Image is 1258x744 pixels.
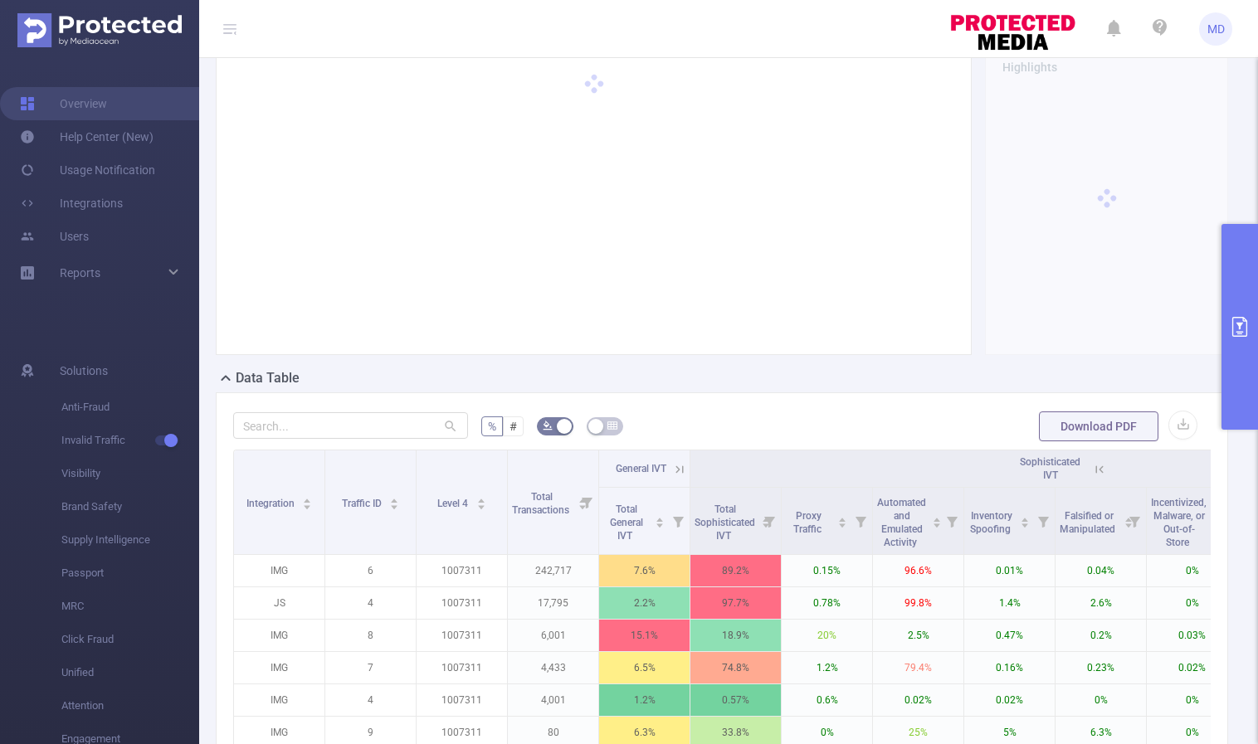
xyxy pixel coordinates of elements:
p: 18.9% [690,620,781,651]
p: 4 [325,587,416,619]
span: MRC [61,590,199,623]
i: icon: caret-down [838,521,847,526]
span: Attention [61,689,199,722]
span: Falsified or Manipulated [1060,510,1118,535]
i: icon: bg-colors [543,421,553,430]
p: IMG [234,620,324,651]
p: 0.02% [873,684,963,716]
span: Integration [246,498,297,509]
p: 0% [1147,587,1237,619]
a: Reports [60,256,100,289]
span: Total Transactions [512,491,572,516]
p: 1.2% [782,652,872,683]
span: Solutions [60,354,108,387]
p: 0.16% [964,652,1055,683]
i: icon: caret-up [1021,515,1030,520]
p: 4,433 [508,652,598,683]
p: 0.2% [1056,620,1146,651]
p: 4,001 [508,684,598,716]
p: 97.7% [690,587,781,619]
span: Brand Safety [61,490,199,523]
p: JS [234,587,324,619]
p: 0% [1056,684,1146,716]
p: IMG [234,555,324,586]
i: icon: caret-up [932,515,941,520]
p: 1.2% [599,684,690,716]
p: 2.5% [873,620,963,651]
p: 20% [782,620,872,651]
span: General IVT [616,463,666,474]
span: Total General IVT [610,503,643,542]
span: Automated and Emulated Activity [877,497,926,548]
p: 1007311 [417,652,507,683]
span: Proxy Traffic [793,510,824,535]
span: Invalid Traffic [61,424,199,457]
p: 0.23% [1056,652,1146,683]
p: 242,717 [508,555,598,586]
i: icon: caret-down [476,503,485,508]
i: Filter menu [758,488,781,554]
i: icon: caret-up [476,496,485,501]
h2: Data Table [236,368,300,388]
span: Unified [61,656,199,689]
span: Supply Intelligence [61,523,199,557]
p: 0.47% [964,620,1055,651]
span: Inventory Spoofing [970,510,1013,535]
p: 74.8% [690,652,781,683]
i: Filter menu [940,488,963,554]
div: Sort [1020,515,1030,525]
p: 1007311 [417,555,507,586]
p: 4 [325,684,416,716]
a: Usage Notification [20,153,155,187]
p: 17,795 [508,587,598,619]
p: 7 [325,652,416,683]
span: Anti-Fraud [61,391,199,424]
i: icon: caret-up [303,496,312,501]
span: MD [1207,12,1225,46]
i: icon: caret-down [656,521,665,526]
p: 0.15% [782,555,872,586]
p: 1007311 [417,587,507,619]
input: Search... [233,412,468,439]
div: Sort [655,515,665,525]
p: 0.01% [964,555,1055,586]
p: 0.03% [1147,620,1237,651]
p: 0.78% [782,587,872,619]
span: Level 4 [437,498,471,509]
p: IMG [234,652,324,683]
p: 2.2% [599,587,690,619]
i: Filter menu [1123,488,1146,554]
p: 1007311 [417,620,507,651]
i: icon: caret-up [838,515,847,520]
p: 0.02% [1147,652,1237,683]
img: Protected Media [17,13,182,47]
span: Passport [61,557,199,590]
i: icon: caret-down [932,521,941,526]
p: 99.8% [873,587,963,619]
div: Sort [837,515,847,525]
span: Click Fraud [61,623,199,656]
p: 1.4% [964,587,1055,619]
i: Filter menu [849,488,872,554]
p: 0% [1147,555,1237,586]
div: Sort [932,515,942,525]
p: 0.57% [690,684,781,716]
i: Filter menu [666,488,690,554]
a: Integrations [20,187,123,220]
span: Traffic ID [342,498,384,509]
span: Visibility [61,457,199,490]
p: 6.5% [599,652,690,683]
span: Incentivized, Malware, or Out-of-Store [1151,497,1207,548]
p: 8 [325,620,416,651]
i: icon: caret-down [303,503,312,508]
button: Download PDF [1039,411,1158,441]
span: Reports [60,266,100,280]
p: 1007311 [417,684,507,716]
p: 89.2% [690,555,781,586]
span: Total Sophisticated IVT [695,503,755,542]
a: Users [20,220,89,253]
i: icon: table [607,421,617,430]
p: 0% [1147,684,1237,716]
span: # [510,420,517,433]
p: 6 [325,555,416,586]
